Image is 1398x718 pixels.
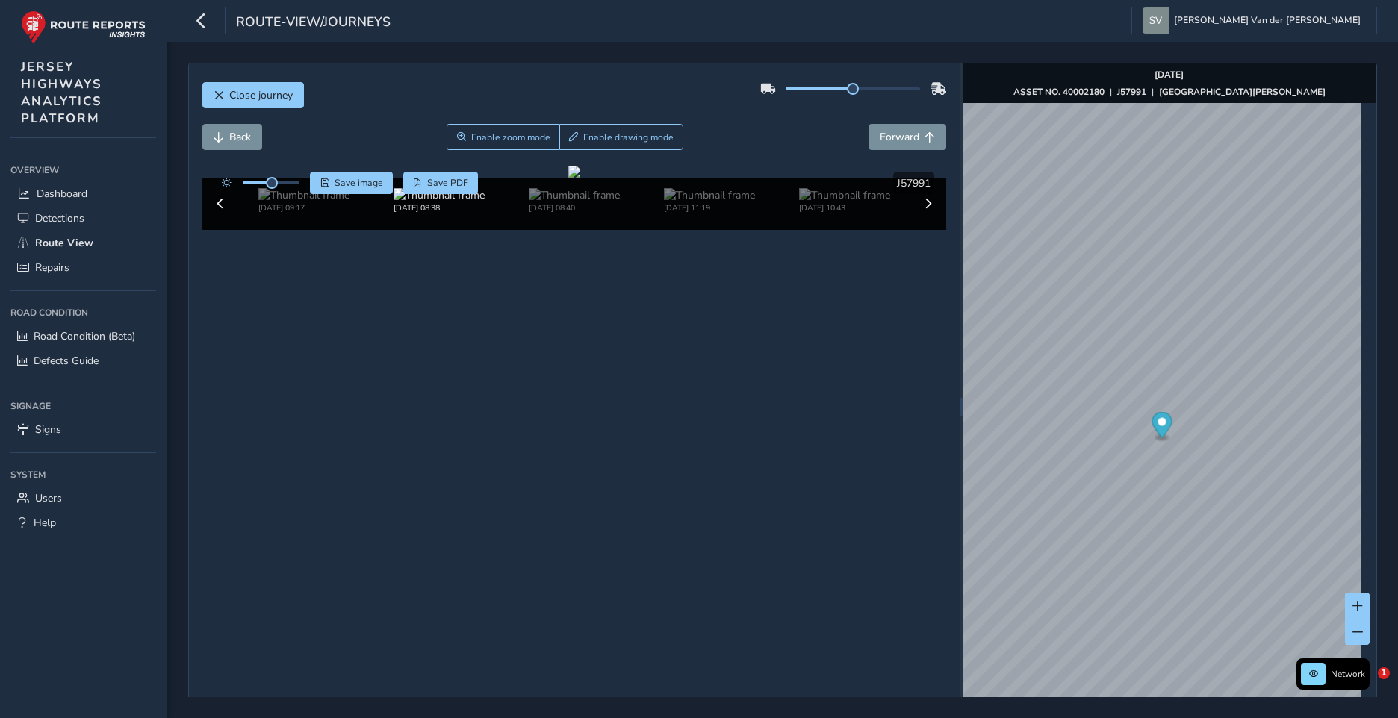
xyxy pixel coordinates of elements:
a: Help [10,511,156,535]
button: Forward [869,124,946,150]
button: [PERSON_NAME] Van der [PERSON_NAME] [1143,7,1366,34]
span: Save PDF [427,177,468,189]
a: Defects Guide [10,349,156,373]
span: Save image [335,177,383,189]
span: Dashboard [37,187,87,201]
div: Map marker [1152,412,1172,443]
span: Defects Guide [34,354,99,368]
div: [DATE] 11:19 [664,202,755,213]
div: Signage [10,395,156,417]
span: Help [34,516,56,530]
a: Signs [10,417,156,442]
span: Signs [35,422,61,437]
span: Network [1331,668,1365,680]
button: Draw [559,124,684,150]
div: Overview [10,159,156,181]
strong: [DATE] [1155,69,1184,81]
span: Road Condition (Beta) [34,329,135,343]
div: [DATE] 10:43 [799,202,890,213]
span: Close journey [229,88,293,102]
img: Thumbnail frame [799,188,890,202]
a: Users [10,486,156,511]
a: Dashboard [10,181,156,206]
div: Road Condition [10,302,156,324]
span: Repairs [35,260,69,275]
a: Route View [10,231,156,255]
a: Road Condition (Beta) [10,324,156,349]
iframe: Intercom live chat [1347,667,1383,703]
div: | | [1013,86,1326,98]
span: [PERSON_NAME] Van der [PERSON_NAME] [1174,7,1361,34]
strong: ASSET NO. 40002180 [1013,86,1105,98]
strong: J57991 [1117,86,1146,98]
img: rr logo [21,10,146,44]
button: Close journey [202,82,304,108]
span: Route View [35,236,93,250]
span: Enable drawing mode [583,131,674,143]
div: System [10,463,156,486]
button: Back [202,124,262,150]
img: Thumbnail frame [529,188,620,202]
img: Thumbnail frame [394,188,485,202]
div: [DATE] 08:38 [394,202,485,213]
img: Thumbnail frame [258,188,349,202]
span: Users [35,491,62,505]
a: Detections [10,206,156,231]
a: Repairs [10,255,156,280]
button: Zoom [447,124,559,150]
button: PDF [403,172,479,194]
span: 1 [1378,667,1390,679]
div: [DATE] 08:40 [529,202,620,213]
button: Save [310,172,393,194]
span: J57991 [897,176,931,190]
span: route-view/journeys [236,13,391,34]
span: Enable zoom mode [471,131,550,143]
span: Back [229,130,251,144]
div: [DATE] 09:17 [258,202,349,213]
img: diamond-layout [1143,7,1169,34]
img: Thumbnail frame [664,188,755,202]
span: Detections [35,211,84,225]
span: JERSEY HIGHWAYS ANALYTICS PLATFORM [21,58,102,127]
strong: [GEOGRAPHIC_DATA][PERSON_NAME] [1159,86,1326,98]
span: Forward [880,130,919,144]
